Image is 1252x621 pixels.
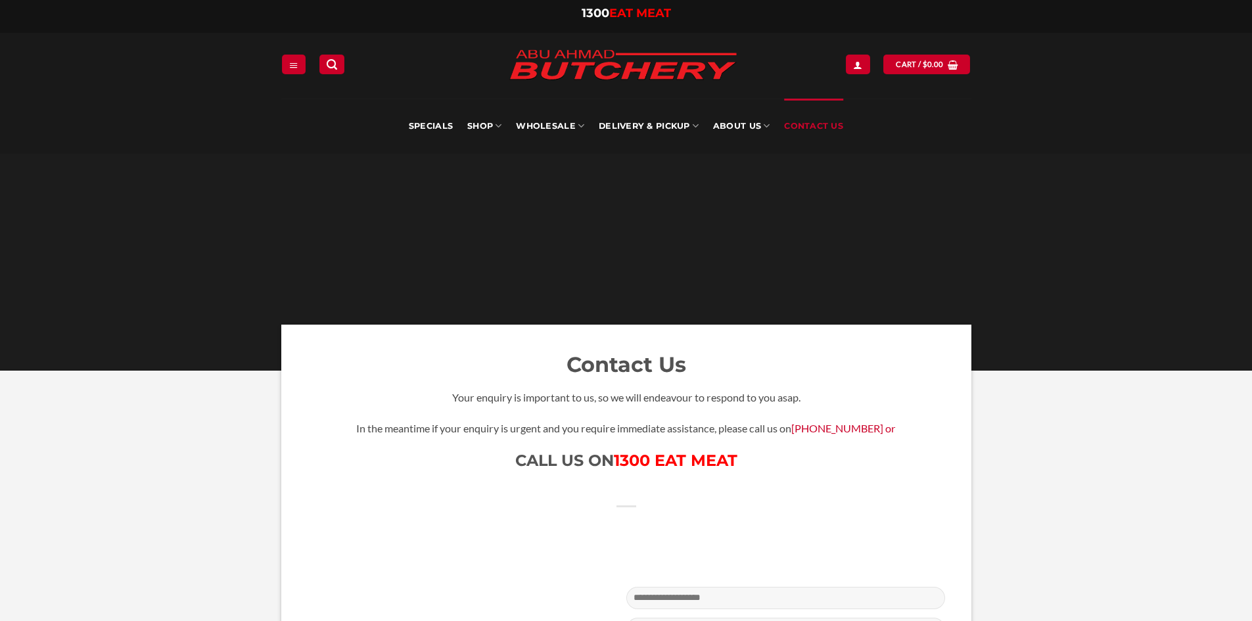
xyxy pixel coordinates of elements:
[896,58,943,70] span: Cart /
[582,6,609,20] span: 1300
[498,41,748,91] img: Abu Ahmad Butchery
[308,450,945,471] h1: CALL US ON
[923,60,944,68] bdi: 0.00
[582,6,671,20] a: 1300EAT MEAT
[319,55,344,74] a: Search
[846,55,869,74] a: Login
[784,99,843,154] a: Contact Us
[467,99,501,154] a: SHOP
[308,351,945,379] h2: Contact Us
[883,55,970,74] a: View cart
[614,451,737,470] a: 1300 EAT MEAT
[308,420,945,437] p: In the meantime if your enquiry is urgent and you require immediate assistance, please call us on
[409,99,453,154] a: Specials
[609,6,671,20] span: EAT MEAT
[713,99,770,154] a: About Us
[282,55,306,74] a: Menu
[516,99,584,154] a: Wholesale
[923,58,927,70] span: $
[308,389,945,406] p: Your enquiry is important to us, so we will endeavour to respond to you asap.
[791,422,896,434] a: [PHONE_NUMBER] or
[599,99,699,154] a: Delivery & Pickup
